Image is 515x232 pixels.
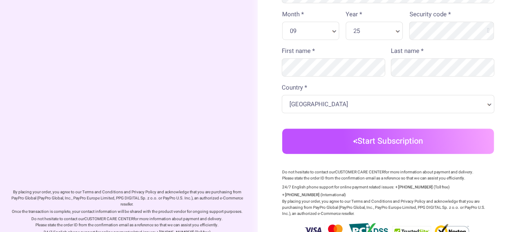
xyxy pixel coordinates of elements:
[395,184,433,190] b: + [PHONE_NUMBER]
[290,27,339,37] a: 09
[335,169,384,175] a: CUSTOMER CARE CENTER
[353,27,392,35] span: 25
[346,10,362,19] label: Year *
[7,216,248,228] p: Do not hesitate to contact our for more information about payment and delivery. Please state the ...
[353,27,402,37] a: 25
[290,27,328,35] span: 09
[282,184,394,190] p: 24/7 English phone support for online payment related issues:
[84,216,134,222] a: CUSTOMER CARE CENTER
[391,46,423,56] label: Last name *
[289,100,484,108] span: [GEOGRAPHIC_DATA]
[320,192,346,198] span: (International)
[282,169,494,182] p: Do not hesitate to contact our for more information about payment and delivery. Please state the ...
[282,192,320,198] b: + [PHONE_NUMBER]
[282,199,494,217] p: By placing your order, you agree to our Terms and Conditions and Privacy Policy and acknowledge t...
[282,129,494,154] button: Start Subscription
[282,46,315,56] label: First name *
[282,10,304,19] label: Month *
[353,139,357,144] img: icon
[409,10,450,19] label: Security code *
[7,189,248,208] p: By placing your order, you agree to our Terms and Conditions and Privacy Policy and acknowledge t...
[434,184,449,190] span: (Toll free)
[282,83,307,92] label: Country *
[7,209,248,215] p: Once the transaction is complete, your contact information will be shared with the product vendor...
[289,100,494,111] a: [GEOGRAPHIC_DATA]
